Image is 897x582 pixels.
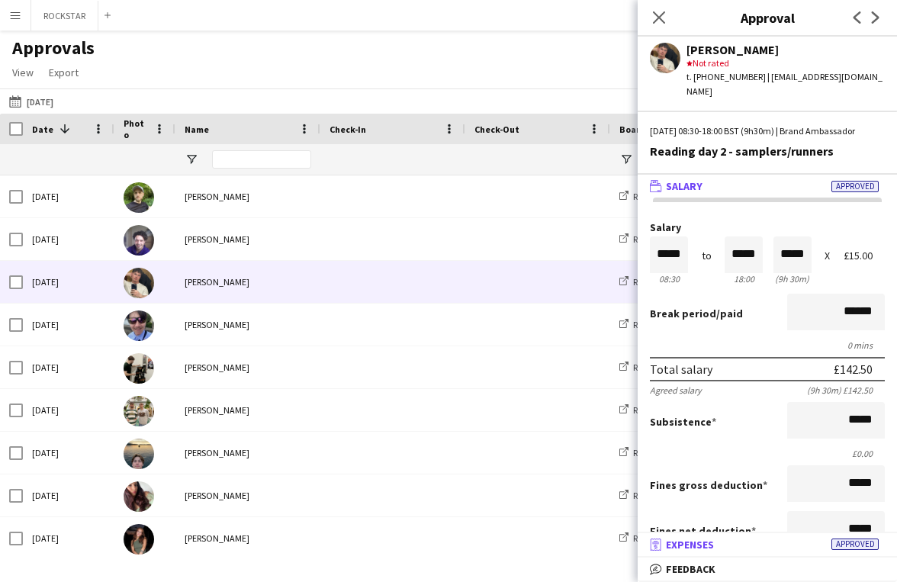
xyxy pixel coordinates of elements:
span: Approved [831,539,879,550]
button: ROCKSTAR [31,1,98,31]
span: Feedback [666,562,715,576]
img: Lucas Tetlow [124,268,154,298]
span: ROCKSTAR [633,319,675,330]
div: X [825,250,830,262]
label: Fines gross deduction [650,478,767,492]
span: ROCKSTAR [633,490,675,501]
span: ROCKSTAR [633,233,675,245]
span: Check-Out [474,124,519,135]
label: Fines net deduction [650,524,756,538]
img: lewis pearson [124,310,154,341]
span: Board [619,124,646,135]
img: andrea canegrati [124,225,154,256]
div: Agreed salary [650,384,702,396]
div: [DATE] [23,218,114,260]
span: Date [32,124,53,135]
div: [PERSON_NAME] [175,175,320,217]
div: t. [PHONE_NUMBER] | [EMAIL_ADDRESS][DOMAIN_NAME] [686,70,885,98]
button: Open Filter Menu [185,153,198,166]
div: [PERSON_NAME] [175,261,320,303]
img: Lydia Kurtulus [124,481,154,512]
div: [PERSON_NAME] [175,517,320,559]
div: £142.50 [834,362,873,377]
a: ROCKSTAR [619,447,675,458]
img: Eva Grimsdell [124,524,154,555]
mat-expansion-panel-header: Feedback [638,558,897,580]
mat-expansion-panel-header: ExpensesApproved [638,533,897,556]
span: ROCKSTAR [633,447,675,458]
div: 08:30 [650,273,688,285]
label: Subsistence [650,415,716,429]
div: [PERSON_NAME] [175,389,320,431]
a: ROCKSTAR [619,233,675,245]
div: [PERSON_NAME] [175,474,320,516]
a: ROCKSTAR [619,319,675,330]
span: Expenses [666,538,714,551]
div: [DATE] [23,517,114,559]
div: Total salary [650,362,712,377]
img: Tim Dayman [124,182,154,213]
div: to [702,250,712,262]
div: (9h 30m) £142.50 [807,384,885,396]
span: ROCKSTAR [633,362,675,373]
span: Break period [650,307,716,320]
div: [PERSON_NAME] [686,43,885,56]
div: [DATE] [23,346,114,388]
a: ROCKSTAR [619,362,675,373]
div: Reading day 2 - samplers/runners [650,144,885,158]
span: Export [49,66,79,79]
div: [DATE] [23,175,114,217]
div: [DATE] 08:30-18:00 BST (9h30m) | Brand Ambassador [650,124,885,138]
div: [DATE] [23,474,114,516]
h3: Approval [638,8,897,27]
span: Photo [124,117,148,140]
div: [DATE] [23,261,114,303]
div: 9h 30m [773,273,812,285]
div: [PERSON_NAME] [175,304,320,346]
a: ROCKSTAR [619,490,675,501]
div: 18:00 [725,273,763,285]
img: William Domaille [124,396,154,426]
span: Name [185,124,209,135]
a: ROCKSTAR [619,191,675,202]
input: Name Filter Input [212,150,311,169]
span: ROCKSTAR [633,276,675,288]
div: [DATE] [23,304,114,346]
img: Josef Parkin [124,353,154,384]
div: £0.00 [650,448,885,459]
img: Tom Jenkin [124,439,154,469]
div: [PERSON_NAME] [175,432,320,474]
div: [PERSON_NAME] [175,346,320,388]
a: Export [43,63,85,82]
div: £15.00 [844,250,885,262]
label: Salary [650,222,885,233]
a: ROCKSTAR [619,404,675,416]
span: ROCKSTAR [633,191,675,202]
div: [DATE] [23,432,114,474]
span: ROCKSTAR [633,532,675,544]
button: [DATE] [6,92,56,111]
span: Check-In [330,124,366,135]
div: [DATE] [23,389,114,431]
span: ROCKSTAR [633,404,675,416]
a: ROCKSTAR [619,532,675,544]
label: /paid [650,307,743,320]
span: View [12,66,34,79]
a: View [6,63,40,82]
span: Approved [831,181,879,192]
div: [PERSON_NAME] [175,218,320,260]
a: ROCKSTAR [619,276,675,288]
button: Open Filter Menu [619,153,633,166]
span: Salary [666,179,702,193]
div: 0 mins [650,339,885,351]
mat-expansion-panel-header: SalaryApproved [638,175,897,198]
div: Not rated [686,56,885,70]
